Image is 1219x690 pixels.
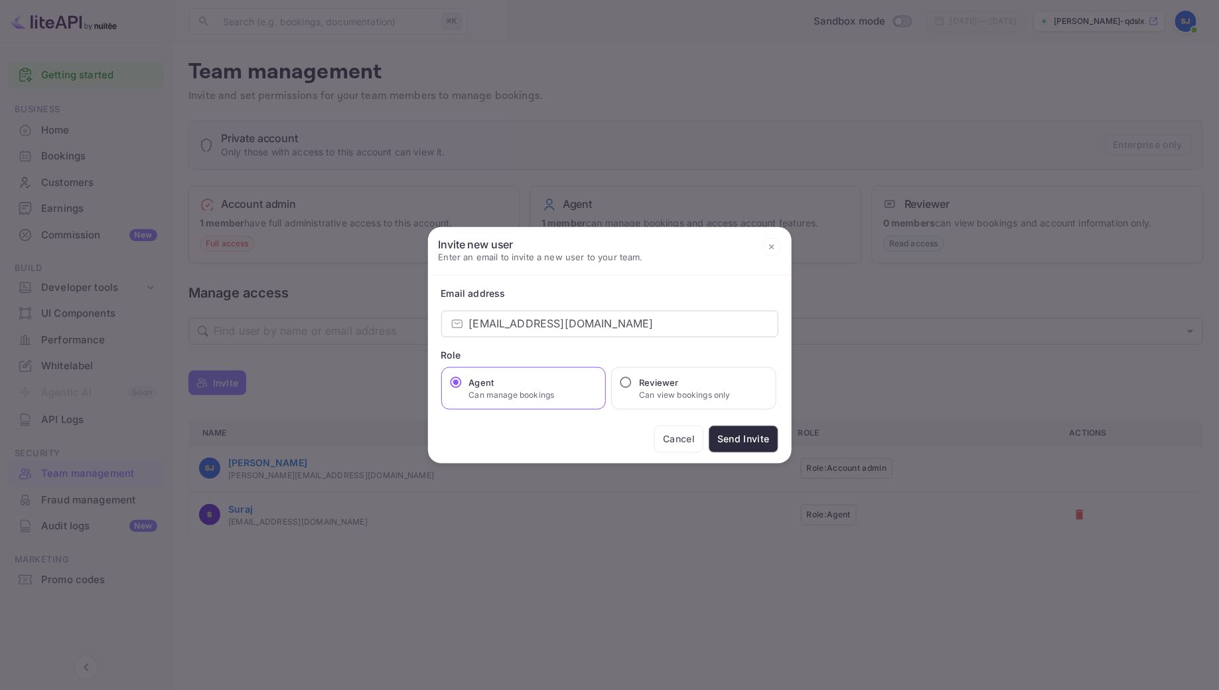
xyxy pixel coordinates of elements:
[469,375,555,388] h6: Agent
[469,388,555,400] p: Can manage bookings
[439,238,643,251] h6: Invite new user
[709,425,778,452] button: Send Invite
[639,388,730,400] p: Can view bookings only
[441,347,778,361] div: Role
[469,310,778,337] input: example@nuitee.com
[639,375,730,388] h6: Reviewer
[441,286,778,300] div: Email address
[439,251,643,264] p: Enter an email to invite a new user to your team.
[654,425,703,452] button: Cancel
